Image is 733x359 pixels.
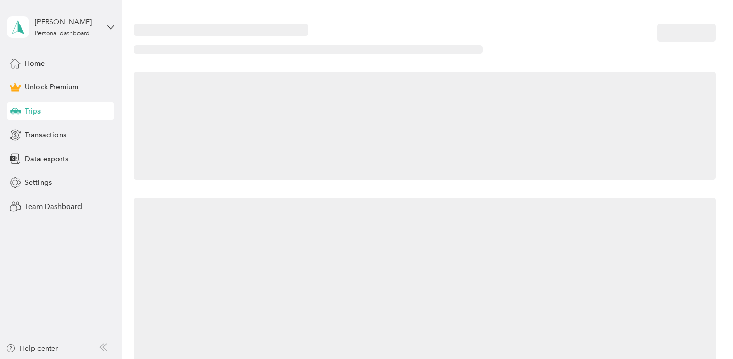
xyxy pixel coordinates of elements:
[35,31,90,37] div: Personal dashboard
[25,106,41,117] span: Trips
[25,58,45,69] span: Home
[25,82,78,92] span: Unlock Premium
[25,154,68,164] span: Data exports
[25,129,66,140] span: Transactions
[25,177,52,188] span: Settings
[676,301,733,359] iframe: Everlance-gr Chat Button Frame
[6,343,58,354] button: Help center
[35,16,99,27] div: [PERSON_NAME]
[25,201,82,212] span: Team Dashboard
